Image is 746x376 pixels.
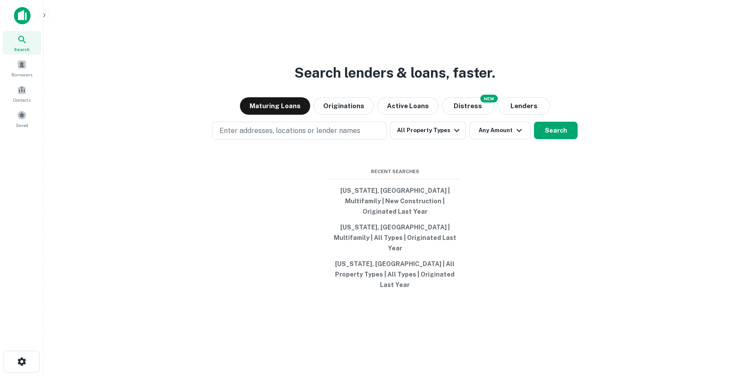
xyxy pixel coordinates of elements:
[3,107,41,130] a: Saved
[219,126,360,136] p: Enter addresses, locations or lender names
[16,122,28,129] span: Saved
[329,219,460,256] button: [US_STATE], [GEOGRAPHIC_DATA] | Multifamily | All Types | Originated Last Year
[469,122,530,139] button: Any Amount
[11,71,32,78] span: Borrowers
[329,168,460,175] span: Recent Searches
[329,256,460,293] button: [US_STATE], [GEOGRAPHIC_DATA] | All Property Types | All Types | Originated Last Year
[212,122,387,140] button: Enter addresses, locations or lender names
[480,95,498,103] div: NEW
[3,82,41,105] a: Contacts
[442,97,494,115] button: Search distressed loans with lien and other non-mortgage details.
[498,97,550,115] button: Lenders
[294,62,495,83] h3: Search lenders & loans, faster.
[314,97,374,115] button: Originations
[329,183,460,219] button: [US_STATE], [GEOGRAPHIC_DATA] | Multifamily | New Construction | Originated Last Year
[377,97,438,115] button: Active Loans
[390,122,466,139] button: All Property Types
[14,7,31,24] img: capitalize-icon.png
[3,31,41,55] a: Search
[13,96,31,103] span: Contacts
[3,56,41,80] a: Borrowers
[240,97,310,115] button: Maturing Loans
[14,46,30,53] span: Search
[534,122,578,139] button: Search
